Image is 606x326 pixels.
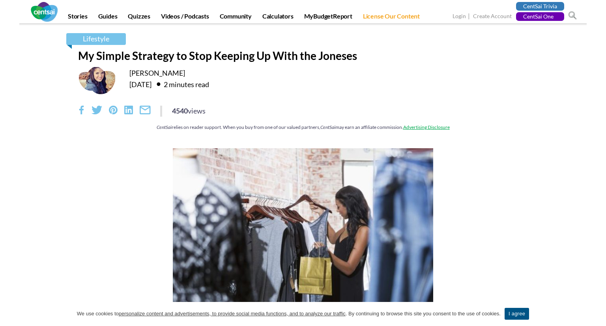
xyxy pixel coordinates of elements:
[77,310,501,318] span: We use cookies to . By continuing to browse this site you consent to the use of cookies.
[31,2,58,22] img: CentSai
[129,69,185,77] a: [PERSON_NAME]
[157,124,172,130] em: CentSai
[172,106,206,116] div: 4540
[66,33,126,45] a: Lifestyle
[78,124,528,130] div: relies on reader support. When you buy from one of our valued partners, may earn an affiliate com...
[119,311,346,317] u: personalize content and advertisements, to provide social media functions, and to analyze our tra...
[123,12,155,23] a: Quizzes
[299,12,357,23] a: MyBudgetReport
[473,13,512,21] a: Create Account
[94,12,122,23] a: Guides
[63,12,92,23] a: Stories
[215,12,256,23] a: Community
[467,12,472,21] span: |
[129,80,151,89] time: [DATE]
[258,12,298,23] a: Calculators
[453,13,466,21] a: Login
[592,310,600,318] a: I agree
[358,12,425,23] a: License Our Content
[188,106,206,115] span: views
[403,124,450,130] a: Advertising Disclosure
[516,12,564,21] a: CentSai One
[156,12,214,23] a: Videos / Podcasts
[173,148,433,322] img: My Simple Strategy to Stop Keeping Up With the Joneses
[320,124,335,130] em: CentSai
[505,308,529,320] a: I agree
[78,49,528,62] h1: My Simple Strategy to Stop Keeping Up With the Joneses
[516,2,564,11] a: CentSai Trivia
[153,78,209,90] div: 2 minutes read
